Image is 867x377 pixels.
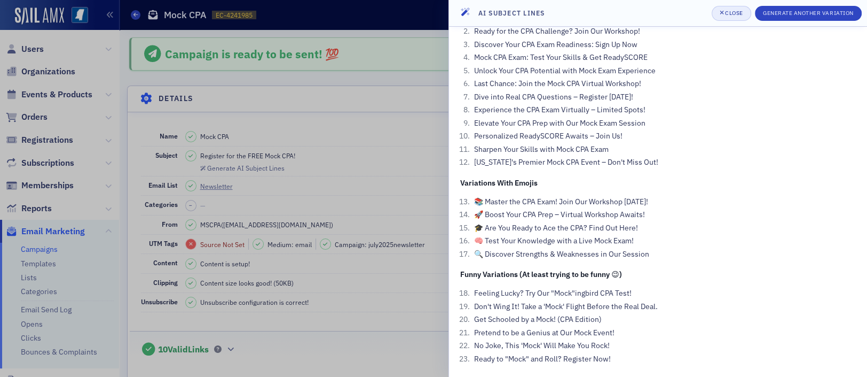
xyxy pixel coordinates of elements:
[471,130,856,142] li: Personalized ReadySCORE Awaits – Join Us!
[471,91,856,103] li: Dive into Real CPA Questions – Register [DATE]!
[471,144,856,155] li: Sharpen Your Skills with Mock CPA Exam
[478,8,545,18] h4: AI Subject Lines
[471,157,856,168] li: [US_STATE]'s Premier Mock CPA Event – Don't Miss Out!
[471,78,856,89] li: Last Chance: Join the Mock CPA Virtual Workshop!
[712,6,751,21] button: Close
[460,270,622,279] strong: Funny Variations (At least trying to be funny 😉)
[471,249,856,260] li: 🔍 Discover Strengths & Weaknesses in Our Session
[471,235,856,247] li: 🧠 Test Your Knowledge with a Live Mock Exam!
[471,353,856,365] li: Ready to "Mock" and Roll? Register Now!
[471,301,856,312] li: Don't Wing It! Take a 'Mock' Flight Before the Real Deal.
[471,65,856,76] li: Unlock Your CPA Potential with Mock Exam Experience
[471,26,856,37] li: Ready for the CPA Challenge? Join Our Workshop!
[471,209,856,220] li: 🚀 Boost Your CPA Prep – Virtual Workshop Awaits!
[471,39,856,50] li: Discover Your CPA Exam Readiness: Sign Up Now
[471,104,856,116] li: Experience the CPA Exam Virtually – Limited Spots!
[471,196,856,207] li: 📚 Master the CPA Exam! Join Our Workshop [DATE]!
[471,314,856,325] li: Get Schooled by a Mock! (CPA Edition)
[725,10,743,16] div: Close
[755,6,862,21] button: Generate Another Variation
[471,52,856,63] li: Mock CPA Exam: Test Your Skills & Get ReadySCORE
[471,222,856,234] li: 🎓 Are You Ready to Ace the CPA? Find Out Here!
[471,118,856,129] li: Elevate Your CPA Prep with Our Mock Exam Session
[460,178,538,188] strong: Variations With Emojis
[471,327,856,338] li: Pretend to be a Genius at Our Mock Event!
[471,340,856,351] li: No Joke, This 'Mock' Will Make You Rock!
[471,288,856,299] li: Feeling Lucky? Try Our "Mock"ingbird CPA Test!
